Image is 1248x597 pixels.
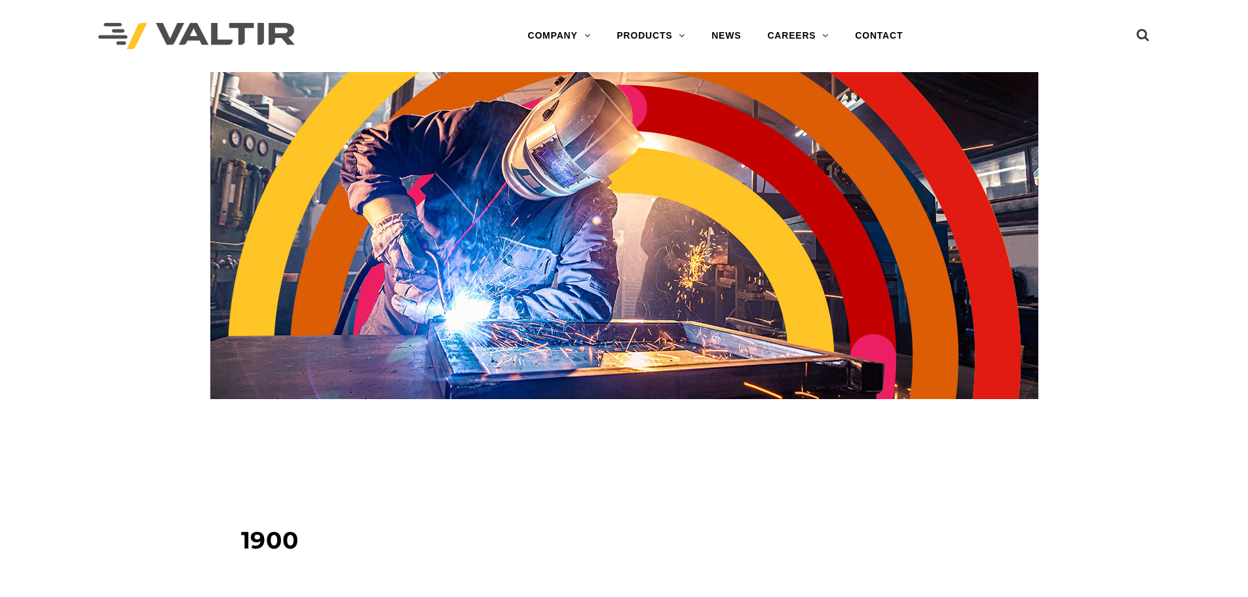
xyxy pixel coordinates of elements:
a: NEWS [698,23,754,49]
img: Header_Timeline [210,72,1038,399]
a: PRODUCTS [603,23,698,49]
span: 1900 [241,526,299,554]
a: COMPANY [514,23,603,49]
img: Valtir [98,23,295,50]
a: CONTACT [842,23,916,49]
a: CAREERS [754,23,842,49]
